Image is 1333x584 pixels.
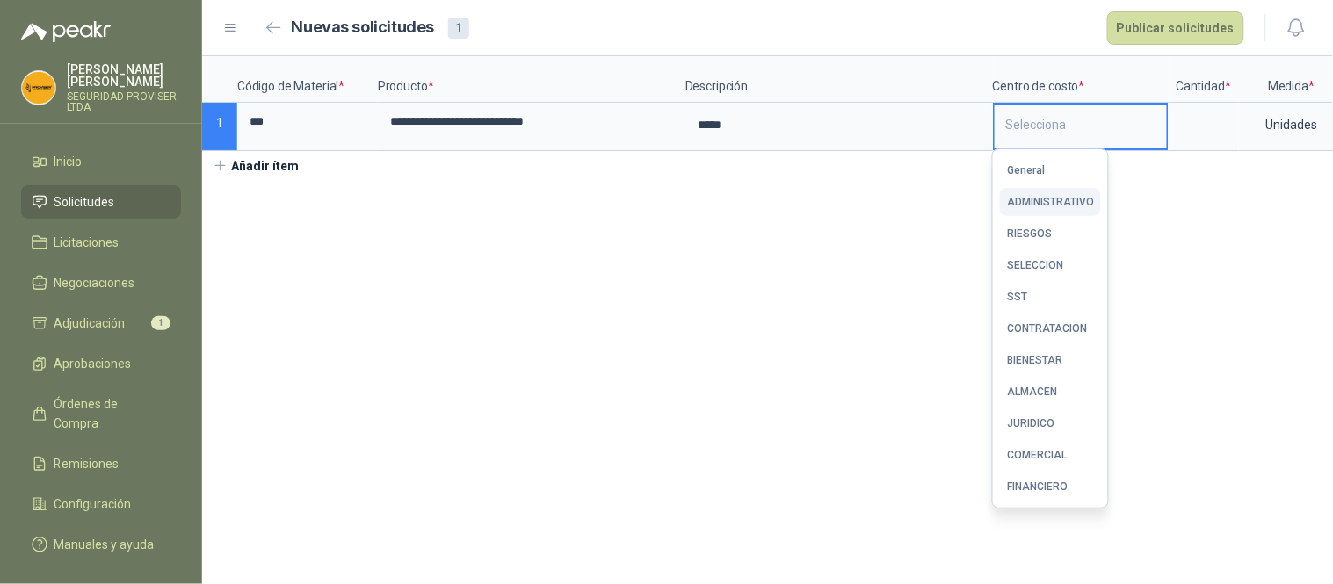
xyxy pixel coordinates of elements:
button: SST [1000,283,1101,311]
div: Selecciona [995,105,1167,145]
div: RIESGOS [1007,227,1052,240]
span: Inicio [54,152,83,171]
button: ALMACEN [1000,378,1101,406]
span: Manuales y ayuda [54,535,155,554]
p: Cantidad [1169,56,1239,103]
span: Órdenes de Compra [54,394,164,433]
button: Añadir ítem [202,151,310,181]
div: ALMACEN [1007,386,1057,398]
div: BIENESTAR [1007,354,1062,366]
p: Producto [378,56,685,103]
button: SELECCION [1000,251,1101,279]
p: [PERSON_NAME] [PERSON_NAME] [67,63,181,88]
div: General [1007,164,1045,177]
p: Centro de costo [993,56,1169,103]
span: Configuración [54,494,132,514]
img: Logo peakr [21,21,111,42]
div: 1 [448,18,469,39]
a: Configuración [21,487,181,521]
div: CONTRATACION [1007,322,1087,335]
p: SEGURIDAD PROVISER LTDA [67,91,181,112]
a: Inicio [21,145,181,178]
button: RIESGOS [1000,220,1101,248]
button: COMERCIAL [1000,441,1101,469]
img: Company Logo [22,71,55,105]
button: ADMINISTRATIVO [1000,188,1101,216]
a: Negociaciones [21,266,181,299]
div: JURIDICO [1007,417,1054,429]
span: Remisiones [54,454,120,473]
a: Remisiones [21,447,181,480]
div: SELECCION [1007,259,1063,271]
a: Órdenes de Compra [21,387,181,440]
span: Negociaciones [54,273,135,292]
button: Publicar solicitudes [1107,11,1244,45]
div: COMERCIAL [1007,449,1067,461]
a: Solicitudes [21,185,181,219]
div: FINANCIERO [1007,480,1068,493]
a: Manuales y ayuda [21,528,181,561]
h2: Nuevas solicitudes [292,15,435,40]
a: Adjudicación1 [21,306,181,340]
button: JURIDICO [1000,409,1101,437]
span: Adjudicación [54,314,126,333]
span: Aprobaciones [54,354,132,373]
div: ADMINISTRATIVO [1007,196,1094,208]
p: 1 [202,103,237,151]
span: Solicitudes [54,192,115,212]
button: General [1000,156,1101,184]
p: Descripción [685,56,993,103]
button: CONTRATACION [1000,314,1101,342]
button: BIENESTAR [1000,346,1101,374]
span: Licitaciones [54,233,120,252]
div: SST [1007,291,1027,303]
a: Licitaciones [21,226,181,259]
a: Aprobaciones [21,347,181,380]
button: FINANCIERO [1000,472,1101,501]
span: 1 [151,316,170,330]
p: Código de Material [237,56,378,103]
